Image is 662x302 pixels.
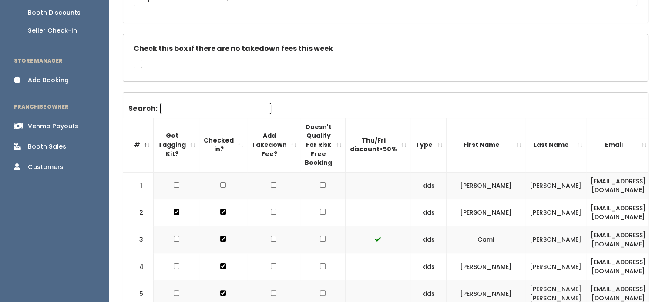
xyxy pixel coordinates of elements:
[525,226,586,253] td: [PERSON_NAME]
[199,118,247,172] th: Checked in?: activate to sort column ascending
[586,172,651,199] td: [EMAIL_ADDRESS][DOMAIN_NAME]
[123,253,154,280] td: 4
[586,253,651,280] td: [EMAIL_ADDRESS][DOMAIN_NAME]
[134,45,637,53] h5: Check this box if there are no takedown fees this week
[154,118,199,172] th: Got Tagging Kit?: activate to sort column ascending
[525,172,586,199] td: [PERSON_NAME]
[123,226,154,253] td: 3
[447,199,525,226] td: [PERSON_NAME]
[28,122,78,131] div: Venmo Payouts
[525,253,586,280] td: [PERSON_NAME]
[123,199,154,226] td: 2
[447,172,525,199] td: [PERSON_NAME]
[525,118,586,172] th: Last Name: activate to sort column ascending
[346,118,410,172] th: Thu/Fri discount&gt;50%: activate to sort column ascending
[410,226,447,253] td: kids
[410,199,447,226] td: kids
[525,199,586,226] td: [PERSON_NAME]
[410,253,447,280] td: kids
[300,118,346,172] th: Doesn't Quality For Risk Free Booking : activate to sort column ascending
[447,253,525,280] td: [PERSON_NAME]
[28,163,64,172] div: Customers
[123,118,154,172] th: #: activate to sort column descending
[28,142,66,151] div: Booth Sales
[410,172,447,199] td: kids
[410,118,447,172] th: Type: activate to sort column ascending
[447,118,525,172] th: First Name: activate to sort column ascending
[160,103,271,114] input: Search:
[447,226,525,253] td: Cami
[128,103,271,114] label: Search:
[123,172,154,199] td: 1
[28,26,77,35] div: Seller Check-in
[247,118,300,172] th: Add Takedown Fee?: activate to sort column ascending
[28,8,81,17] div: Booth Discounts
[586,199,651,226] td: [EMAIL_ADDRESS][DOMAIN_NAME]
[586,226,651,253] td: [EMAIL_ADDRESS][DOMAIN_NAME]
[586,118,651,172] th: Email: activate to sort column ascending
[28,76,69,85] div: Add Booking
